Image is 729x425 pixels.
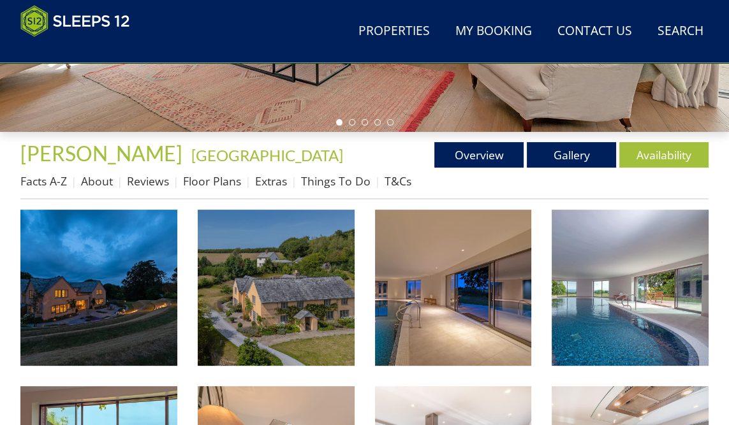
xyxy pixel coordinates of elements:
[527,142,616,168] a: Gallery
[186,146,343,164] span: -
[385,173,411,189] a: T&Cs
[198,210,355,366] img: Perys Hill - A very special place for family celebrations
[127,173,169,189] a: Reviews
[191,146,343,164] a: [GEOGRAPHIC_DATA]
[183,173,241,189] a: Floor Plans
[20,5,130,37] img: Sleeps 12
[353,17,435,46] a: Properties
[434,142,524,168] a: Overview
[301,173,371,189] a: Things To Do
[619,142,709,168] a: Availability
[81,173,113,189] a: About
[20,141,186,166] a: [PERSON_NAME]
[450,17,537,46] a: My Booking
[652,17,709,46] a: Search
[20,141,182,166] span: [PERSON_NAME]
[20,173,67,189] a: Facts A-Z
[14,45,148,55] iframe: Customer reviews powered by Trustpilot
[20,210,177,366] img: Perys Hill - Sleeps 12+2 in the Somerset countryside
[552,17,637,46] a: Contact Us
[255,173,287,189] a: Extras
[375,210,532,366] img: Perys Hill - Luxury group accommodation with indoor pool
[552,210,709,366] img: Perys Hill - The views from the pool stretch for miles across the countryside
